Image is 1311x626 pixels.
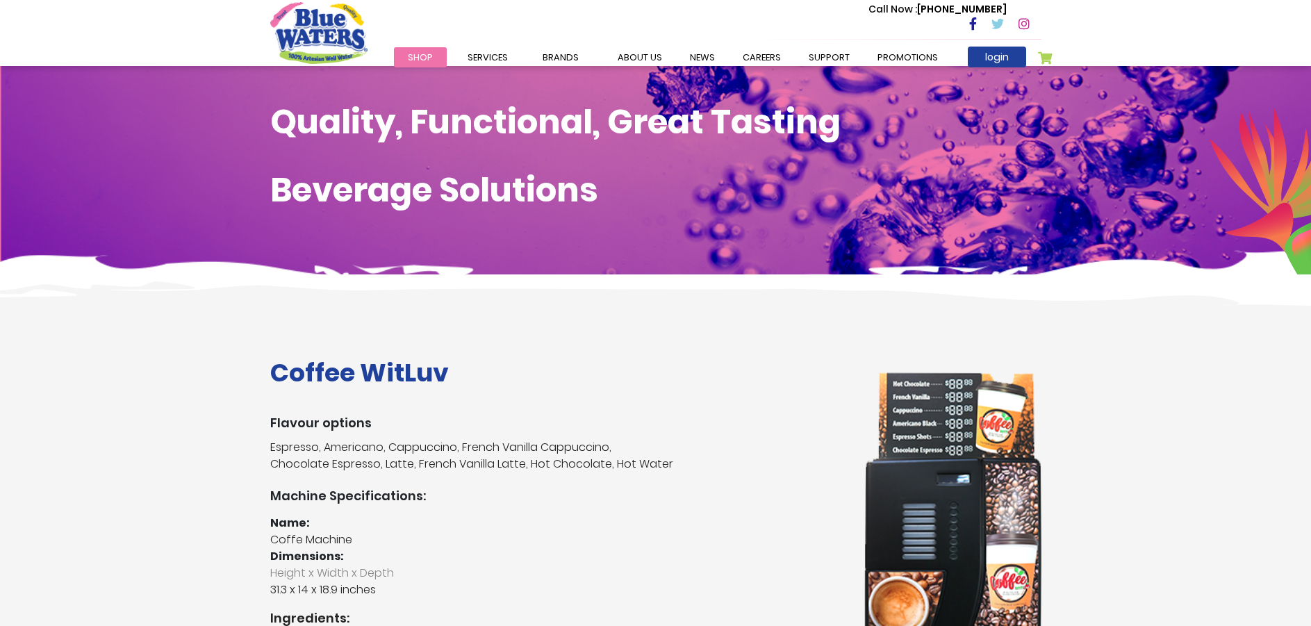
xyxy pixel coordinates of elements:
[270,532,843,548] p: Coffe Machine
[270,548,344,564] strong: Dimensions:
[543,51,579,64] span: Brands
[868,2,1007,17] p: [PHONE_NUMBER]
[604,47,676,67] a: about us
[864,47,952,67] a: Promotions
[270,170,1041,211] h1: Beverage Solutions
[468,51,508,64] span: Services
[968,47,1026,67] a: login
[270,358,843,388] h1: Coffee WitLuv
[270,565,843,582] span: Height x Width x Depth
[270,515,310,531] strong: Name:
[270,102,1041,142] h1: Quality, Functional, Great Tasting
[270,415,843,431] h3: Flavour options
[795,47,864,67] a: support
[270,565,843,598] p: 31.3 x 14 x 18.9 inches
[868,2,917,16] span: Call Now :
[270,488,843,504] h3: Machine Specifications:
[729,47,795,67] a: careers
[676,47,729,67] a: News
[270,439,843,472] p: Espresso, Americano, Cappuccino, French Vanilla Cappuccino, Chocolate Espresso, Latte, French Van...
[270,2,368,63] a: store logo
[408,51,433,64] span: Shop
